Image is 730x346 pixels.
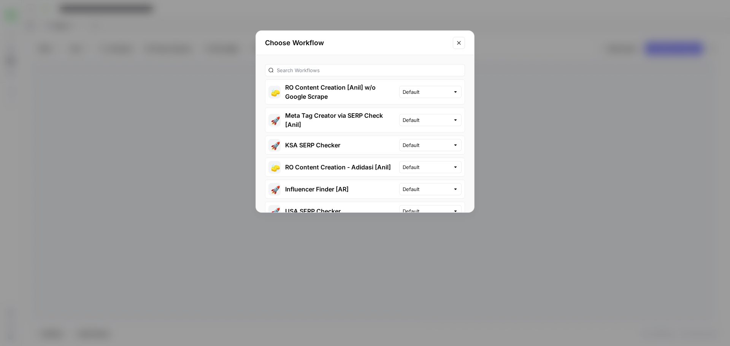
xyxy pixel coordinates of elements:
span: 🧽 [271,163,278,171]
span: 🚀 [271,116,278,124]
button: 🚀Meta Tag Creator via SERP Check [Anil] [265,108,399,132]
button: 🧽RO Content Creation - Adidasi [Anil] [265,158,399,176]
input: Default [403,88,450,96]
input: Default [403,185,450,193]
input: Default [403,141,450,149]
input: Search Workflows [277,66,462,74]
span: 🧽 [271,88,278,96]
button: 🚀KSA SERP Checker [265,136,399,154]
h2: Choose Workflow [265,38,448,48]
button: Close modal [453,37,465,49]
button: 🚀USA SERP Checker [265,202,399,220]
span: 🚀 [271,185,278,193]
input: Default [403,116,450,124]
span: 🚀 [271,141,278,149]
span: 🚀 [271,207,278,215]
button: 🧽RO Content Creation [Anil] w/o Google Scrape [265,80,399,104]
input: Default [403,163,450,171]
input: Default [403,207,450,215]
button: 🚀Influencer Finder [AR] [265,180,399,198]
